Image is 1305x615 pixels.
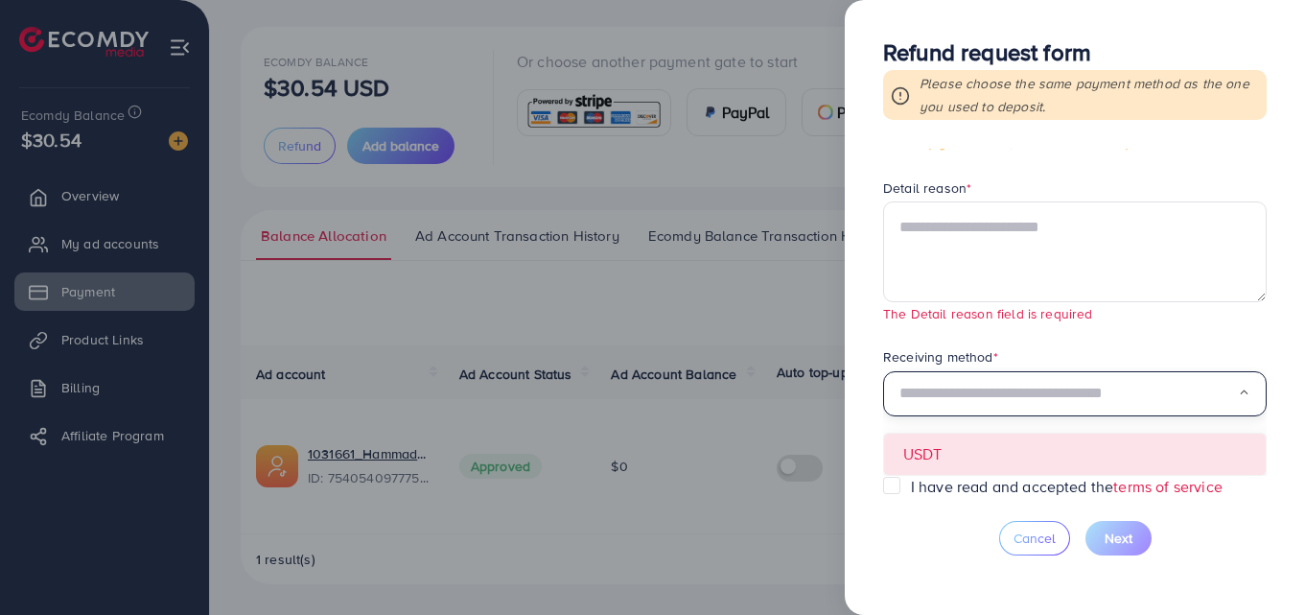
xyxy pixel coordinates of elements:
[911,476,1223,498] label: I have read and accepted the
[920,72,1259,118] p: Please choose the same payment method as the one you used to deposit.
[883,304,1093,322] small: The Detail reason field is required
[1223,529,1291,601] iframe: Chat
[903,443,943,464] span: USDT
[1085,521,1152,556] button: Next
[1113,476,1223,497] a: terms of service
[883,178,971,198] label: Detail reason
[883,347,998,367] label: Receiving method
[1105,529,1132,548] span: Next
[899,379,1238,409] input: Search for option
[883,38,1267,66] h3: Refund request form
[1014,529,1056,548] span: Cancel
[883,371,1267,416] div: Search for option
[999,521,1070,556] button: Cancel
